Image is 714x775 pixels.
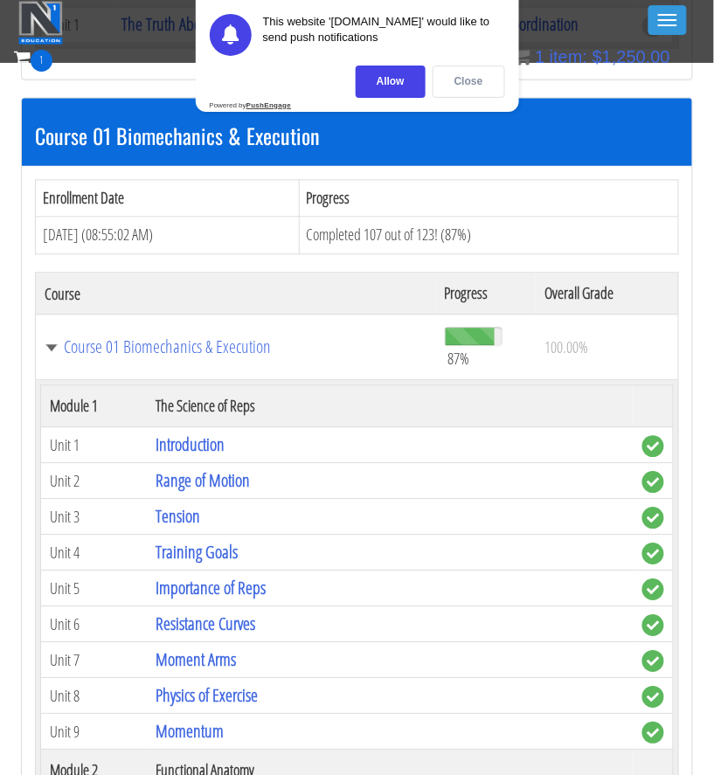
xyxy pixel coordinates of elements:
a: Moment Arms [156,648,236,672]
th: Progress [436,273,537,315]
td: [DATE] (08:55:02 AM) [36,218,300,255]
div: Powered by [210,101,292,109]
td: Unit 8 [41,679,148,715]
span: complete [642,687,664,709]
span: complete [642,723,664,744]
span: item: [550,47,587,66]
th: Progress [299,180,678,218]
td: Unit 3 [41,500,148,536]
td: Unit 4 [41,536,148,571]
a: Course 01 Biomechanics & Execution [45,339,427,356]
a: Importance of Reps [156,577,266,600]
a: Range of Motion [156,469,250,493]
span: complete [642,615,664,637]
a: Training Goals [156,541,238,564]
span: complete [642,543,664,565]
th: Overall Grade [536,273,678,315]
td: Unit 7 [41,643,148,679]
th: Course [36,273,436,315]
th: Module 1 [41,386,148,428]
span: complete [642,579,664,601]
th: Enrollment Date [36,180,300,218]
bdi: 1,250.00 [593,47,670,66]
td: Unit 2 [41,464,148,500]
a: 1 item: $1,250.00 [513,47,670,66]
a: 1 [14,45,52,69]
td: Unit 6 [41,607,148,643]
img: n1-education [18,1,63,45]
h3: Course 01 Biomechanics & Execution [35,125,679,148]
a: Tension [156,505,200,529]
div: Close [433,66,505,98]
td: Completed 107 out of 123! (87%) [299,218,678,255]
span: 1 [535,47,544,66]
th: The Science of Reps [147,386,634,428]
div: This website '[DOMAIN_NAME]' would like to send push notifications [263,14,505,56]
td: 100.00% [536,315,678,381]
strong: PushEngage [246,101,291,109]
span: complete [642,436,664,458]
span: 87% [448,349,470,369]
img: icon11.png [513,48,530,66]
a: Physics of Exercise [156,684,258,708]
a: Introduction [156,433,225,457]
span: complete [642,472,664,494]
td: Unit 1 [41,428,148,464]
a: Resistance Curves [156,612,255,636]
span: 1 [31,50,52,72]
div: Allow [356,66,426,98]
span: complete [642,508,664,529]
a: Momentum [156,720,224,744]
td: Unit 9 [41,715,148,751]
span: complete [642,651,664,673]
span: $ [593,47,602,66]
td: Unit 5 [41,571,148,607]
